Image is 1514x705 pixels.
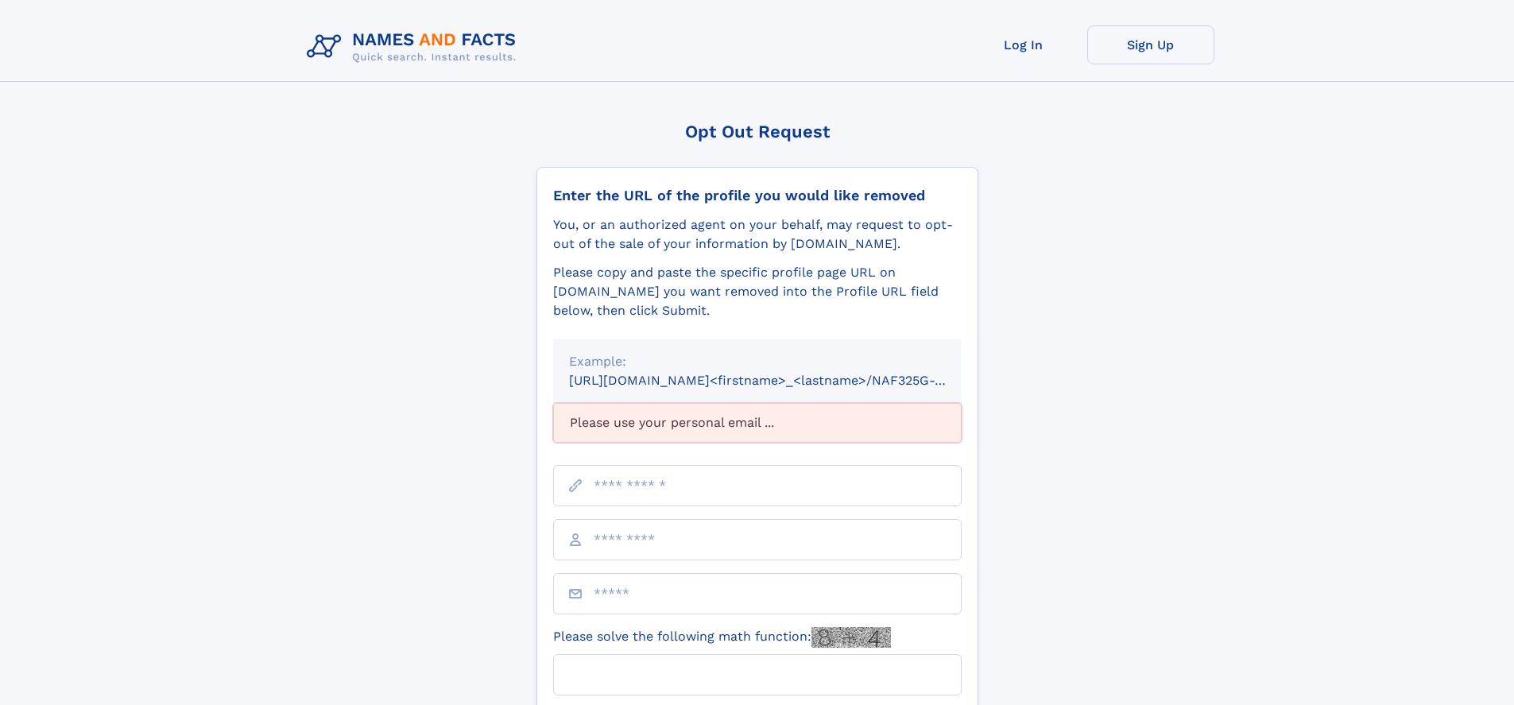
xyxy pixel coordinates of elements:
small: [URL][DOMAIN_NAME]<firstname>_<lastname>/NAF325G-xxxxxxxx [569,373,992,388]
div: You, or an authorized agent on your behalf, may request to opt-out of the sale of your informatio... [553,215,962,254]
div: Enter the URL of the profile you would like removed [553,187,962,204]
div: Please use your personal email ... [553,403,962,443]
a: Sign Up [1087,25,1214,64]
div: Please copy and paste the specific profile page URL on [DOMAIN_NAME] you want removed into the Pr... [553,263,962,320]
a: Log In [960,25,1087,64]
div: Example: [569,352,946,371]
div: Opt Out Request [536,122,978,141]
img: Logo Names and Facts [300,25,529,68]
label: Please solve the following math function: [553,627,891,648]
